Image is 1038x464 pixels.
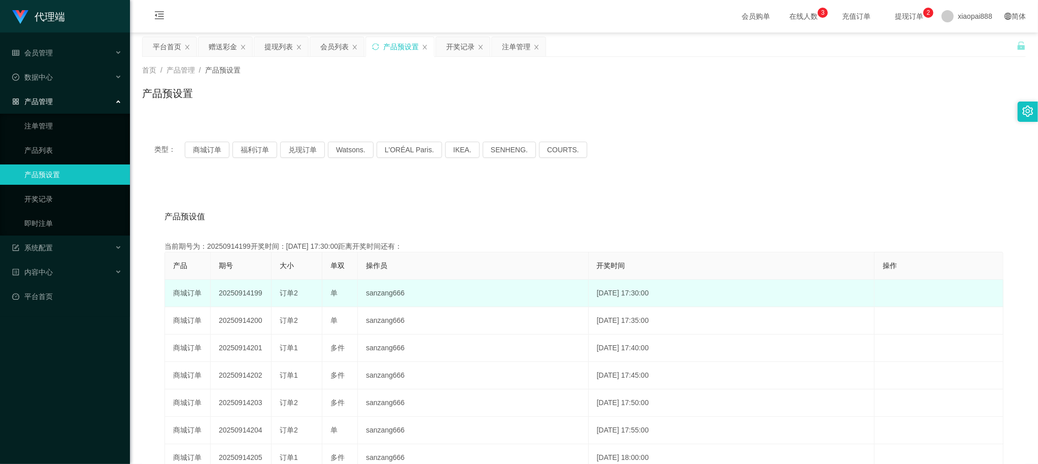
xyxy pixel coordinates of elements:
[12,97,53,106] span: 产品管理
[240,44,246,50] i: 图标: close
[280,142,325,158] button: 兑现订单
[589,307,875,335] td: [DATE] 17:35:00
[24,164,122,185] a: 产品预设置
[1017,41,1026,50] i: 图标: unlock
[358,417,589,444] td: sanzang666
[142,66,156,74] span: 首页
[358,389,589,417] td: sanzang666
[153,37,181,56] div: 平台首页
[12,244,19,251] i: 图标: form
[142,1,177,33] i: 图标: menu-fold
[821,8,825,18] p: 3
[1022,106,1033,117] i: 图标: setting
[280,371,298,379] span: 订单1
[597,261,625,270] span: 开奖时间
[165,362,211,389] td: 商城订单
[358,280,589,307] td: sanzang666
[12,73,53,81] span: 数据中心
[165,335,211,362] td: 商城订单
[358,335,589,362] td: sanzang666
[211,335,272,362] td: 20250914201
[784,13,823,20] span: 在线人数
[280,344,298,352] span: 订单1
[589,389,875,417] td: [DATE] 17:50:00
[280,289,298,297] span: 订单2
[446,37,475,56] div: 开奖记录
[24,116,122,136] a: 注单管理
[533,44,540,50] i: 图标: close
[330,426,338,434] span: 单
[478,44,484,50] i: 图标: close
[12,244,53,252] span: 系统配置
[199,66,201,74] span: /
[296,44,302,50] i: 图标: close
[173,261,187,270] span: 产品
[160,66,162,74] span: /
[24,140,122,160] a: 产品列表
[280,399,298,407] span: 订单2
[927,8,930,18] p: 2
[165,417,211,444] td: 商城订单
[589,280,875,307] td: [DATE] 17:30:00
[328,142,374,158] button: Watsons.
[165,389,211,417] td: 商城订单
[35,1,65,33] h1: 代理端
[12,74,19,81] i: 图标: check-circle-o
[923,8,933,18] sup: 2
[211,280,272,307] td: 20250914199
[483,142,536,158] button: SENHENG.
[184,44,190,50] i: 图标: close
[165,280,211,307] td: 商城订单
[12,269,19,276] i: 图标: profile
[589,417,875,444] td: [DATE] 17:55:00
[330,316,338,324] span: 单
[12,49,53,57] span: 会员管理
[320,37,349,56] div: 会员列表
[330,261,345,270] span: 单双
[280,316,298,324] span: 订单2
[12,12,65,20] a: 代理端
[358,307,589,335] td: sanzang666
[352,44,358,50] i: 图标: close
[445,142,480,158] button: IKEA.
[24,189,122,209] a: 开奖记录
[12,268,53,276] span: 内容中心
[211,362,272,389] td: 20250914202
[377,142,442,158] button: L'ORÉAL Paris.
[211,307,272,335] td: 20250914200
[12,49,19,56] i: 图标: table
[1004,13,1012,20] i: 图标: global
[422,44,428,50] i: 图标: close
[890,13,928,20] span: 提现订单
[12,98,19,105] i: 图标: appstore-o
[166,66,195,74] span: 产品管理
[330,344,345,352] span: 多件
[165,307,211,335] td: 商城订单
[372,43,379,50] i: 图标: sync
[358,362,589,389] td: sanzang666
[280,453,298,461] span: 订单1
[142,86,193,101] h1: 产品预设置
[232,142,277,158] button: 福利订单
[164,241,1003,252] div: 当前期号为：20250914199开奖时间：[DATE] 17:30:00距离开奖时间还有：
[24,213,122,234] a: 即时注单
[330,399,345,407] span: 多件
[209,37,237,56] div: 赠送彩金
[330,371,345,379] span: 多件
[539,142,587,158] button: COURTS.
[383,37,419,56] div: 产品预设置
[164,211,205,223] span: 产品预设值
[219,261,233,270] span: 期号
[12,286,122,307] a: 图标: dashboard平台首页
[818,8,828,18] sup: 3
[211,417,272,444] td: 20250914204
[154,142,185,158] span: 类型：
[211,389,272,417] td: 20250914203
[837,13,876,20] span: 充值订单
[589,335,875,362] td: [DATE] 17:40:00
[185,142,229,158] button: 商城订单
[205,66,241,74] span: 产品预设置
[330,289,338,297] span: 单
[883,261,897,270] span: 操作
[589,362,875,389] td: [DATE] 17:45:00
